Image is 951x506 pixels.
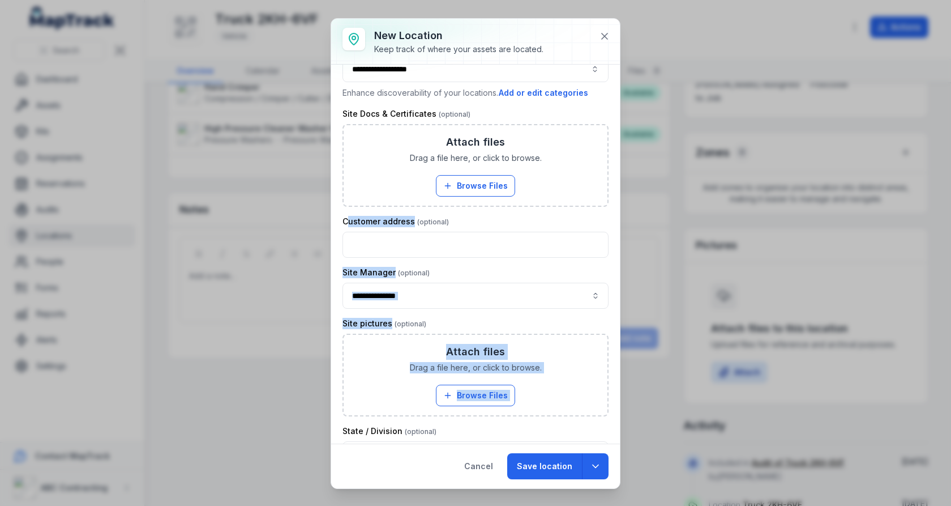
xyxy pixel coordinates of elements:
span: Drag a file here, or click to browse. [410,152,542,164]
button: Save location [507,453,582,479]
h3: New location [374,28,543,44]
button: Add or edit categories [498,87,589,99]
div: Keep track of where your assets are located. [374,44,543,55]
label: Customer address [342,216,449,227]
h3: Attach files [446,134,505,150]
button: Cancel [455,453,503,479]
button: Browse Files [436,175,515,197]
button: Browse Files [436,385,515,406]
label: Site Manager [342,267,430,278]
input: location-add:cf[5e46382d-f712-41fb-848f-a7473c324c31]-label [342,283,609,309]
p: Enhance discoverability of your locations. [342,87,609,99]
span: Drag a file here, or click to browse. [410,362,542,373]
label: Site pictures [342,318,426,329]
label: Site Docs & Certificates [342,108,470,120]
label: State / Division [342,426,436,437]
h3: Attach files [446,344,505,360]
